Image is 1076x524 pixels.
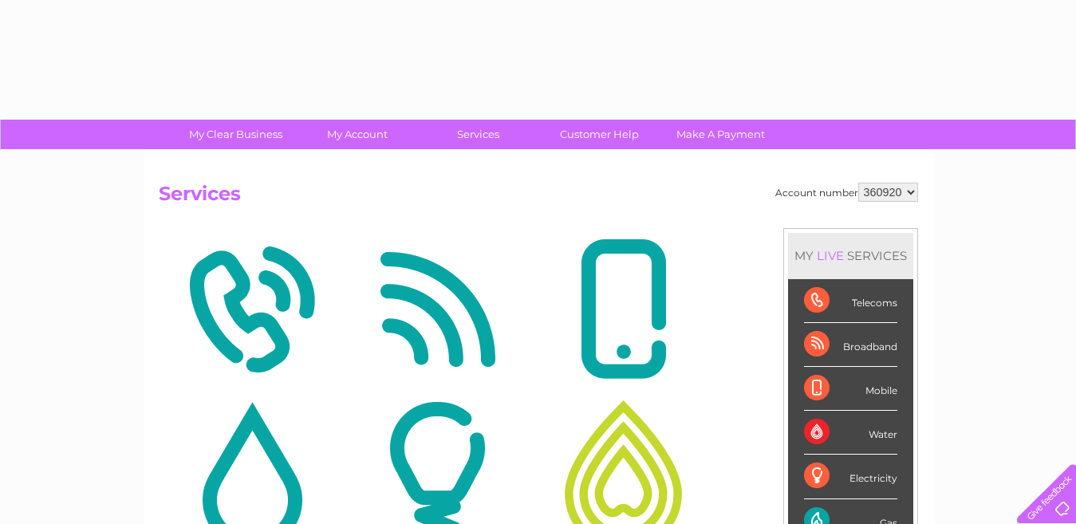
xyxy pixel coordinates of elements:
[534,120,665,149] a: Customer Help
[804,367,897,411] div: Mobile
[655,120,786,149] a: Make A Payment
[412,120,544,149] a: Services
[804,455,897,498] div: Electricity
[534,232,712,387] img: Mobile
[775,183,918,202] div: Account number
[804,323,897,367] div: Broadband
[291,120,423,149] a: My Account
[804,279,897,323] div: Telecoms
[814,248,847,263] div: LIVE
[788,233,913,278] div: MY SERVICES
[163,232,341,387] img: Telecoms
[170,120,302,149] a: My Clear Business
[804,411,897,455] div: Water
[349,232,526,387] img: Broadband
[159,183,918,213] h2: Services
